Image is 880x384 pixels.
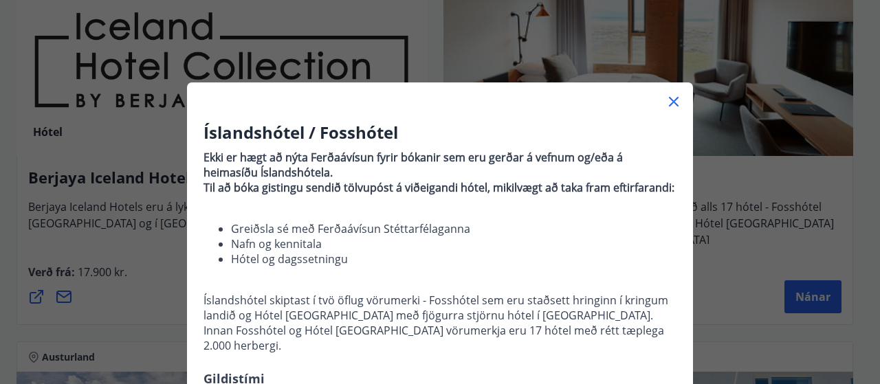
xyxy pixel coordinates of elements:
strong: Til að bóka gistingu sendið tölvupóst á viðeigandi hótel, mikilvægt að taka fram eftirfarandi: [203,180,674,195]
li: Nafn og kennitala [231,236,676,251]
p: Íslandshótel skiptast í tvö öflug vörumerki - Fosshótel sem eru staðsett hringinn í kringum landi... [203,293,676,353]
li: Hótel og dagssetningu [231,251,676,267]
strong: Ekki er hægt að nýta Ferðaávísun fyrir bókanir sem eru gerðar á vefnum og/eða á heimasíðu Íslands... [203,150,623,180]
li: Greiðsla sé með Ferðaávísun Stéttarfélaganna [231,221,676,236]
h3: Íslandshótel / Fosshótel [203,121,676,144]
